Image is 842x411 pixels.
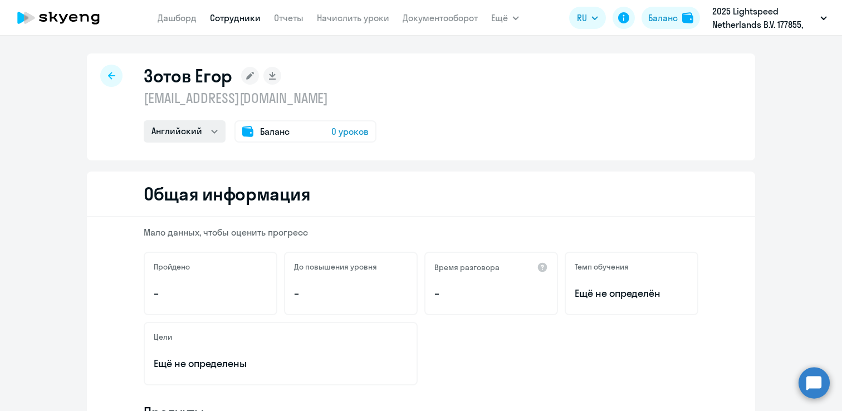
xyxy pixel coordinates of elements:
h5: Время разговора [434,262,500,272]
p: – [434,286,548,301]
p: – [154,286,267,301]
button: Балансbalance [642,7,700,29]
button: Ещё [491,7,519,29]
a: Дашборд [158,12,197,23]
img: balance [682,12,693,23]
h2: Общая информация [144,183,310,205]
span: Ещё [491,11,508,25]
a: Сотрудники [210,12,261,23]
p: Мало данных, чтобы оценить прогресс [144,226,698,238]
h5: Пройдено [154,262,190,272]
a: Отчеты [274,12,303,23]
a: Документооборот [403,12,478,23]
button: RU [569,7,606,29]
button: 2025 Lightspeed Netherlands B.V. 177855, [GEOGRAPHIC_DATA], ООО [707,4,833,31]
p: [EMAIL_ADDRESS][DOMAIN_NAME] [144,89,376,107]
h1: Зотов Егор [144,65,232,87]
p: 2025 Lightspeed Netherlands B.V. 177855, [GEOGRAPHIC_DATA], ООО [712,4,816,31]
p: – [294,286,408,301]
span: Ещё не определён [575,286,688,301]
h5: Цели [154,332,172,342]
span: Баланс [260,125,290,138]
p: Ещё не определены [154,356,408,371]
h5: До повышения уровня [294,262,377,272]
h5: Темп обучения [575,262,629,272]
span: 0 уроков [331,125,369,138]
a: Начислить уроки [317,12,389,23]
span: RU [577,11,587,25]
div: Баланс [648,11,678,25]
